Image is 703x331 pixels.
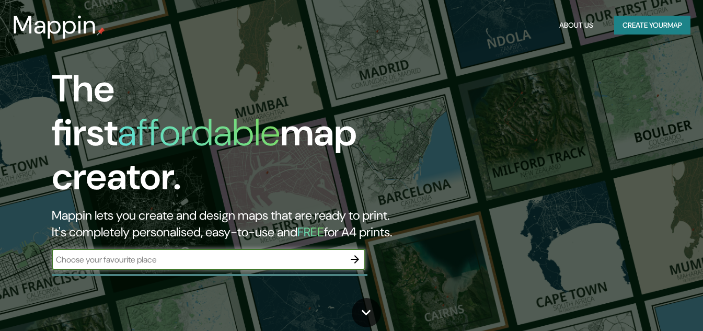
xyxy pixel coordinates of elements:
[555,16,597,35] button: About Us
[297,224,324,240] h5: FREE
[52,207,404,241] h2: Mappin lets you create and design maps that are ready to print. It's completely personalised, eas...
[97,27,105,36] img: mappin-pin
[13,10,97,40] h3: Mappin
[52,254,344,266] input: Choose your favourite place
[614,16,690,35] button: Create yourmap
[52,67,404,207] h1: The first map creator.
[118,108,280,157] h1: affordable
